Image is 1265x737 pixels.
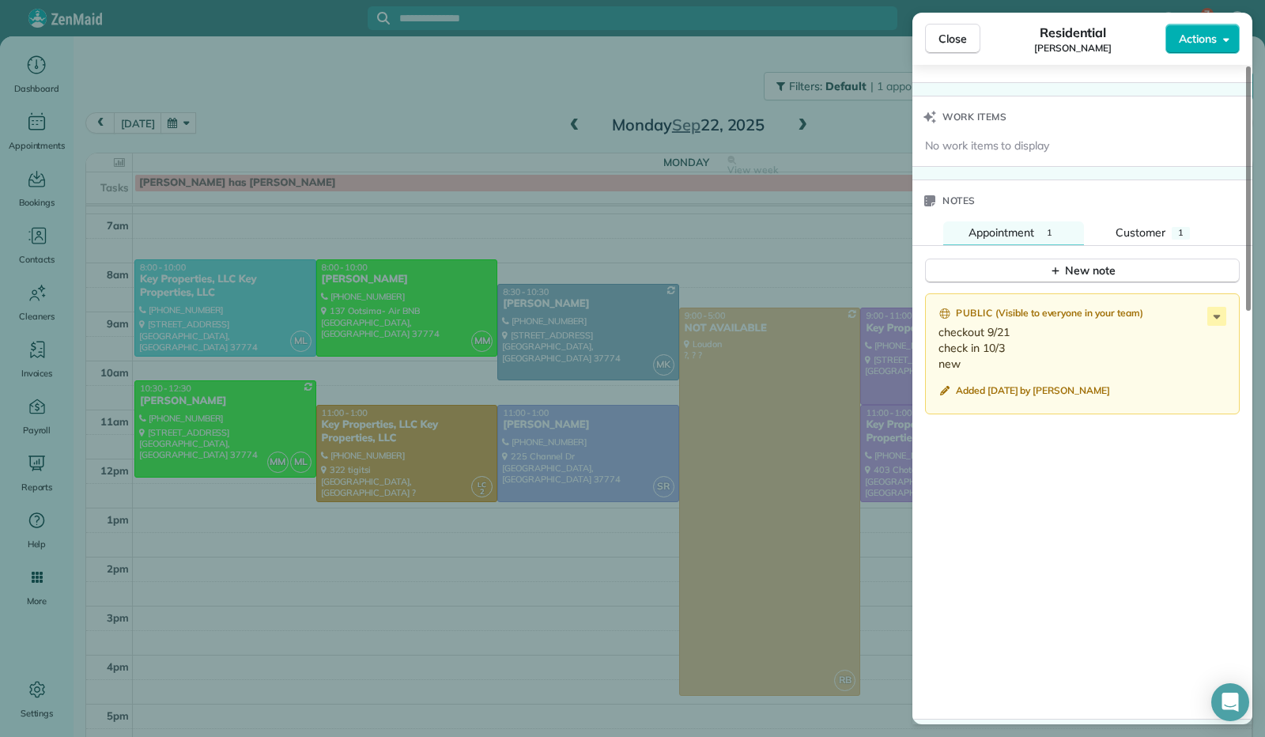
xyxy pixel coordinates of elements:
[925,24,980,54] button: Close
[1211,683,1249,721] div: Open Intercom Messenger
[956,305,992,321] span: Public
[1179,31,1217,47] span: Actions
[938,31,967,47] span: Close
[1034,42,1112,55] span: [PERSON_NAME]
[1049,263,1116,279] div: New note
[995,307,1143,321] span: ( Visible to everyone in your team )
[956,384,1110,397] span: Added [DATE] by [PERSON_NAME]
[925,138,1049,153] span: No work items to display
[969,225,1034,240] span: Appointment
[938,324,1229,372] p: checkout 9/21 check in 10/3 new
[942,109,1006,125] span: Work items
[1047,227,1052,238] span: 1
[1040,23,1107,42] span: Residential
[925,259,1240,283] button: New note
[942,193,976,209] span: Notes
[938,384,1110,400] button: Added [DATE] by [PERSON_NAME]
[1116,225,1165,240] span: Customer
[1178,227,1184,238] span: 1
